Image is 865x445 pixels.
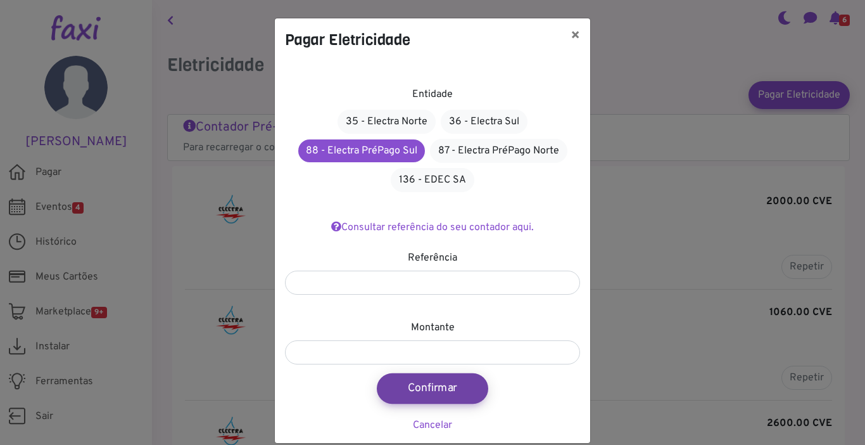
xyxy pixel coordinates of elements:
h4: Pagar Eletricidade [285,29,410,51]
a: Consultar referência do seu contador aqui. [331,221,534,234]
a: Cancelar [413,419,452,432]
a: 87 - Electra PréPago Norte [430,139,567,163]
label: Entidade [412,87,453,102]
a: 35 - Electra Norte [338,110,436,134]
button: × [560,18,590,54]
label: Montante [411,320,455,335]
a: 36 - Electra Sul [441,110,527,134]
a: 88 - Electra PréPago Sul [298,139,425,162]
button: Confirmar [377,373,488,404]
a: 136 - EDEC SA [391,168,474,192]
label: Referência [408,250,457,266]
